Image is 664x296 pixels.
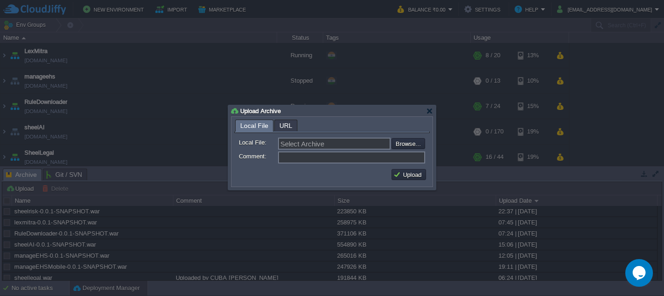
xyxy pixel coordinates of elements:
span: Upload Archive [240,108,281,115]
span: Local File [240,120,268,132]
label: Local File: [239,138,277,147]
iframe: chat widget [625,259,655,287]
span: URL [279,120,292,131]
button: Upload [393,170,424,179]
label: Comment: [239,151,277,161]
